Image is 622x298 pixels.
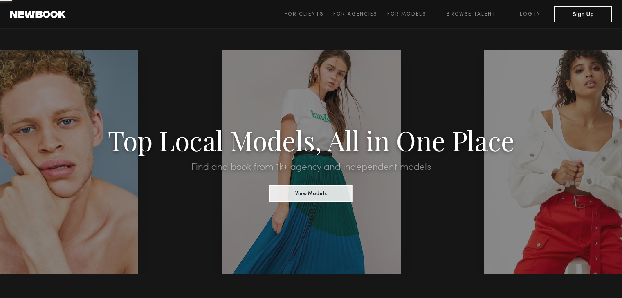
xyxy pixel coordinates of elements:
span: For Models [387,12,426,17]
button: Sign Up [554,6,612,22]
span: For Clients [285,12,323,17]
h1: Top Local Models, All in One Place [47,127,575,153]
span: For Agencies [333,12,377,17]
a: For Clients [285,9,333,19]
a: Browse Talent [436,9,506,19]
h2: Find and book from 1k+ agency and independent models [47,162,575,172]
a: For Models [387,9,436,19]
a: View Models [269,188,353,197]
a: Log in [506,9,554,19]
a: For Agencies [333,9,387,19]
button: View Models [269,185,353,202]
